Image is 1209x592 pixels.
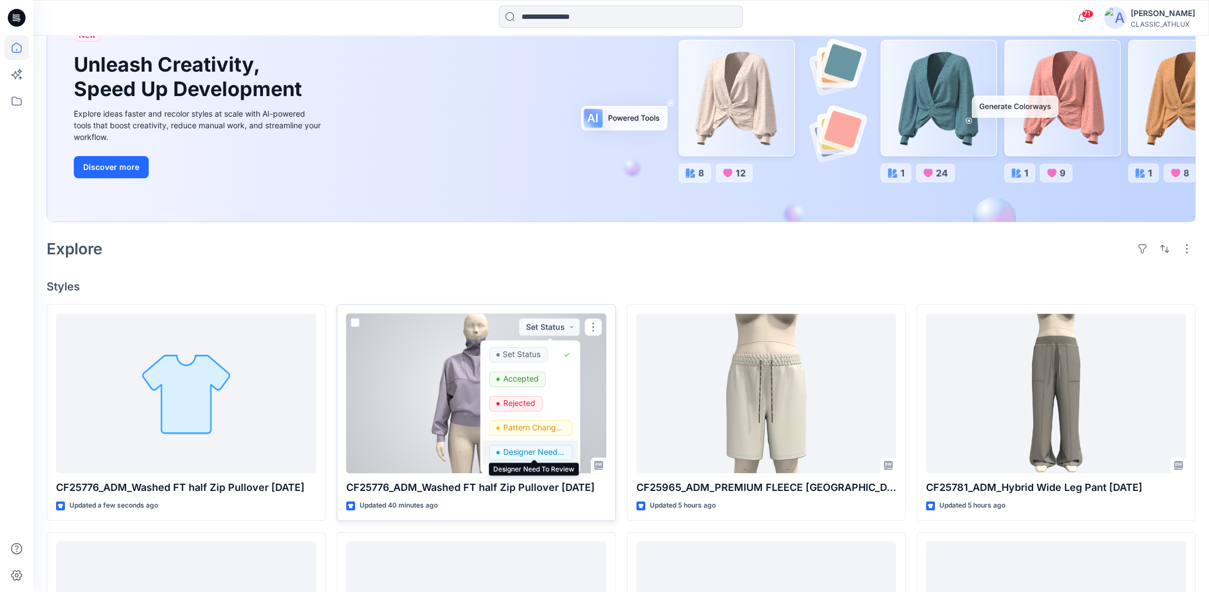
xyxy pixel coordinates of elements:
[503,469,565,484] p: Dropped \ Not proceeding
[503,372,538,386] p: Accepted
[650,500,716,511] p: Updated 5 hours ago
[1081,9,1094,18] span: 71
[74,156,323,178] a: Discover more
[74,156,149,178] button: Discover more
[636,314,897,474] a: CF25965_ADM_PREMIUM FLEECE BERMUDA 25Aug25
[939,500,1005,511] p: Updated 5 hours ago
[47,240,103,258] h2: Explore
[926,480,1186,495] p: CF25781_ADM_Hybrid Wide Leg Pant [DATE]
[56,314,316,474] a: CF25776_ADM_Washed FT half Zip Pullover 25AUG25
[1131,7,1195,20] div: [PERSON_NAME]
[74,108,323,143] div: Explore ideas faster and recolor styles at scale with AI-powered tools that boost creativity, red...
[503,445,565,459] p: Designer Need To Review
[69,500,158,511] p: Updated a few seconds ago
[346,480,606,495] p: CF25776_ADM_Washed FT half Zip Pullover [DATE]
[47,280,1196,293] h4: Styles
[503,396,535,410] p: Rejected
[1131,20,1195,28] div: CLASSIC_ATHLUX
[346,314,606,474] a: CF25776_ADM_Washed FT half Zip Pullover 25AUG25
[56,480,316,495] p: CF25776_ADM_Washed FT half Zip Pullover [DATE]
[503,420,565,435] p: Pattern Changes Requested
[74,53,307,101] h1: Unleash Creativity, Speed Up Development
[360,500,438,511] p: Updated 40 minutes ago
[636,480,897,495] p: CF25965_ADM_PREMIUM FLEECE [GEOGRAPHIC_DATA] [DATE]
[926,314,1186,474] a: CF25781_ADM_Hybrid Wide Leg Pant 25Aug25
[1104,7,1126,29] img: avatar
[503,347,540,362] p: Set Status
